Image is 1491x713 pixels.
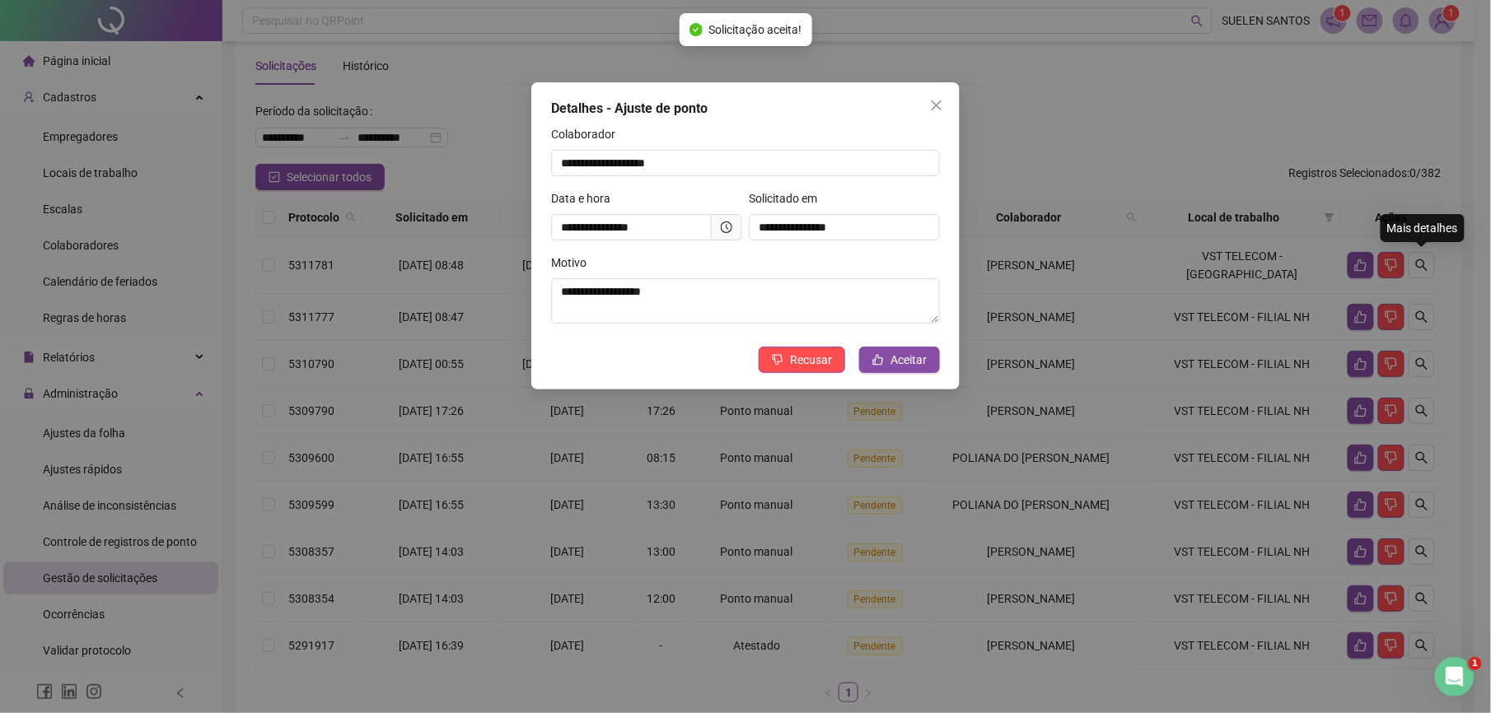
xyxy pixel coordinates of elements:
[551,99,940,119] div: Detalhes - Ajuste de ponto
[890,351,927,369] span: Aceitar
[551,125,626,143] label: Colaborador
[790,351,832,369] span: Recusar
[759,347,845,373] button: Recusar
[749,189,828,207] label: Solicitado em
[721,221,732,233] span: clock-circle
[872,354,884,366] span: like
[772,354,783,366] span: dislike
[551,189,621,207] label: Data e hora
[709,21,802,39] span: Solicitação aceita!
[859,347,940,373] button: Aceitar
[1469,657,1482,670] span: 1
[1435,657,1475,697] iframe: Intercom live chat
[689,23,703,36] span: check-circle
[930,99,943,112] span: close
[551,254,597,272] label: Motivo
[923,92,950,119] button: Close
